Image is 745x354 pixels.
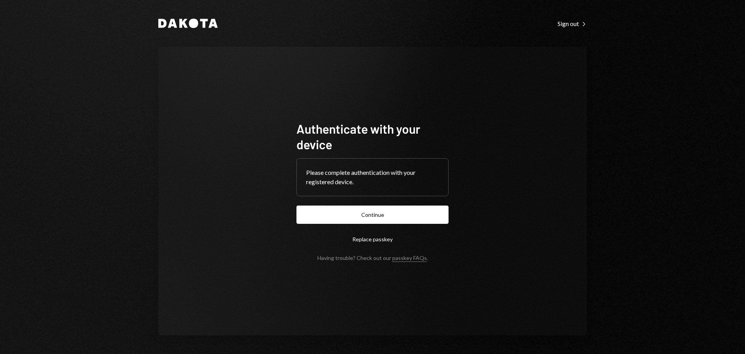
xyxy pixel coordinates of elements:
[296,121,449,152] h1: Authenticate with your device
[558,20,587,28] div: Sign out
[392,255,427,262] a: passkey FAQs
[296,230,449,248] button: Replace passkey
[306,168,439,187] div: Please complete authentication with your registered device.
[317,255,428,261] div: Having trouble? Check out our .
[558,19,587,28] a: Sign out
[296,206,449,224] button: Continue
